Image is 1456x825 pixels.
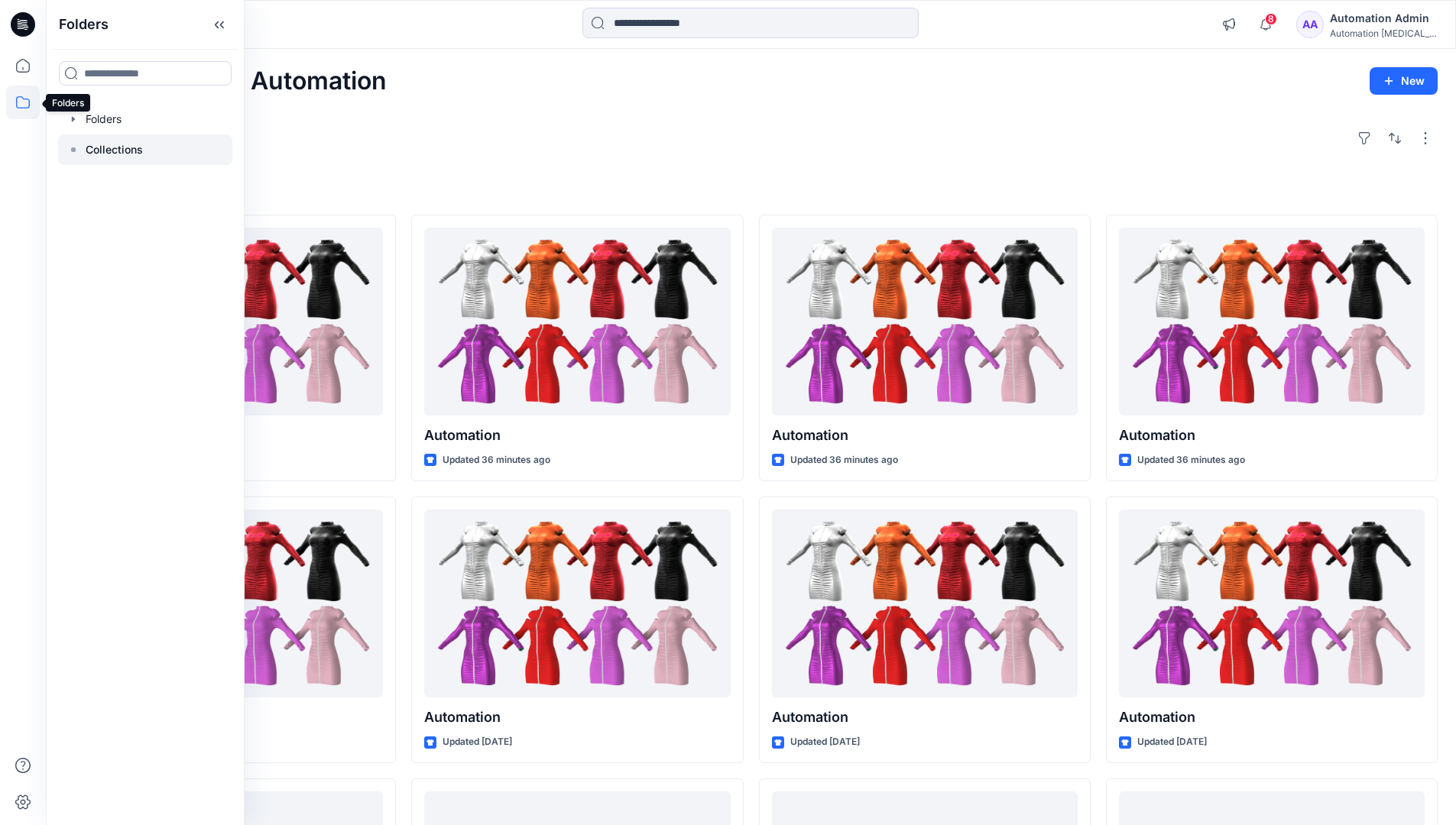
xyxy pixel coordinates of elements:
[1370,67,1438,95] button: New
[86,141,143,159] p: Collections
[790,452,898,468] p: Updated 36 minutes ago
[424,228,730,416] a: Automation
[424,510,730,698] a: Automation
[772,707,1078,728] p: Automation
[1137,734,1207,750] p: Updated [DATE]
[1330,9,1437,27] div: Automation Admin
[772,425,1078,446] p: Automation
[772,228,1078,416] a: Automation
[1265,13,1277,25] span: 8
[1137,452,1245,468] p: Updated 36 minutes ago
[1296,11,1324,38] div: AA
[1330,27,1437,39] div: Automation [MEDICAL_DATA]...
[443,734,512,750] p: Updated [DATE]
[790,734,860,750] p: Updated [DATE]
[1119,707,1425,728] p: Automation
[772,510,1078,698] a: Automation
[424,425,730,446] p: Automation
[64,181,1438,199] h4: Styles
[1119,510,1425,698] a: Automation
[1119,425,1425,446] p: Automation
[1119,228,1425,416] a: Automation
[443,452,550,468] p: Updated 36 minutes ago
[424,707,730,728] p: Automation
